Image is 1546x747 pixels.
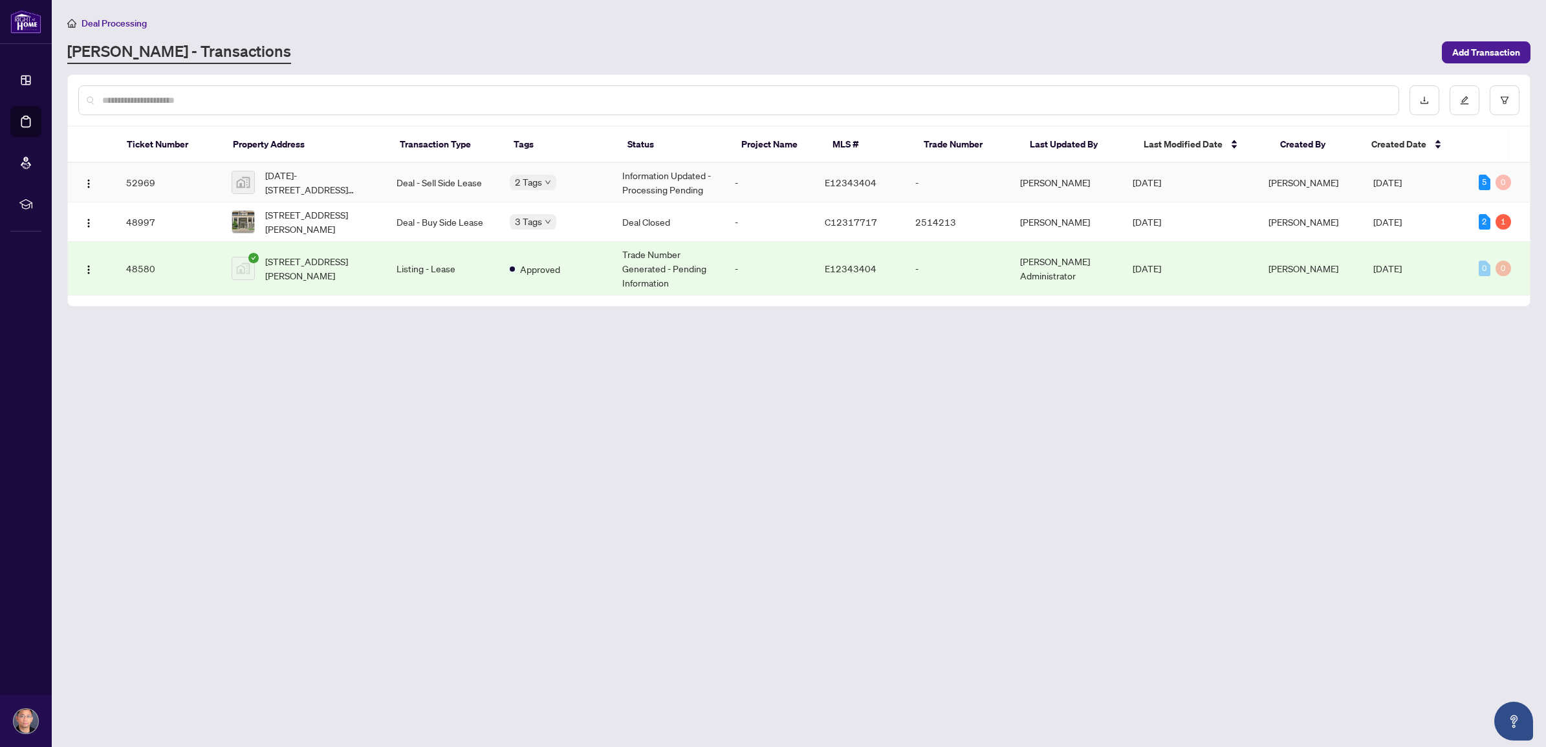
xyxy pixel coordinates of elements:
[83,265,94,275] img: Logo
[612,202,724,242] td: Deal Closed
[10,10,41,34] img: logo
[67,19,76,28] span: home
[232,257,254,279] img: thumbnail-img
[825,216,877,228] span: C12317717
[1460,96,1469,105] span: edit
[1496,175,1511,190] div: 0
[515,214,542,229] span: 3 Tags
[520,262,560,276] span: Approved
[232,211,254,233] img: thumbnail-img
[617,127,731,163] th: Status
[731,127,822,163] th: Project Name
[1268,177,1338,188] span: [PERSON_NAME]
[265,168,376,197] span: [DATE]-[STREET_ADDRESS][PERSON_NAME]
[1268,216,1338,228] span: [PERSON_NAME]
[1133,263,1161,274] span: [DATE]
[116,242,221,296] td: 48580
[515,175,542,189] span: 2 Tags
[1270,127,1361,163] th: Created By
[223,127,389,163] th: Property Address
[1268,263,1338,274] span: [PERSON_NAME]
[82,17,147,29] span: Deal Processing
[1479,214,1490,230] div: 2
[116,202,221,242] td: 48997
[78,172,99,193] button: Logo
[1494,702,1533,741] button: Open asap
[1420,96,1429,105] span: download
[1373,177,1402,188] span: [DATE]
[724,202,814,242] td: -
[67,41,291,64] a: [PERSON_NAME] - Transactions
[724,242,814,296] td: -
[1133,127,1270,163] th: Last Modified Date
[386,242,499,296] td: Listing - Lease
[825,263,876,274] span: E12343404
[1500,96,1509,105] span: filter
[265,208,376,236] span: [STREET_ADDRESS][PERSON_NAME]
[1442,41,1530,63] button: Add Transaction
[1010,202,1122,242] td: [PERSON_NAME]
[1450,85,1479,115] button: edit
[1410,85,1439,115] button: download
[116,127,223,163] th: Ticket Number
[612,163,724,202] td: Information Updated - Processing Pending
[386,163,499,202] td: Deal - Sell Side Lease
[248,253,259,263] span: check-circle
[116,163,221,202] td: 52969
[905,163,1010,202] td: -
[503,127,617,163] th: Tags
[1452,42,1520,63] span: Add Transaction
[1010,163,1122,202] td: [PERSON_NAME]
[78,211,99,232] button: Logo
[1019,127,1133,163] th: Last Updated By
[1010,242,1122,296] td: [PERSON_NAME] Administrator
[1373,216,1402,228] span: [DATE]
[1373,263,1402,274] span: [DATE]
[1496,261,1511,276] div: 0
[545,219,551,225] span: down
[386,202,499,242] td: Deal - Buy Side Lease
[265,254,376,283] span: [STREET_ADDRESS][PERSON_NAME]
[612,242,724,296] td: Trade Number Generated - Pending Information
[724,163,814,202] td: -
[1133,177,1161,188] span: [DATE]
[905,242,1010,296] td: -
[905,202,1010,242] td: 2514213
[1490,85,1519,115] button: filter
[1361,127,1467,163] th: Created Date
[1479,261,1490,276] div: 0
[83,218,94,228] img: Logo
[78,258,99,279] button: Logo
[1479,175,1490,190] div: 5
[232,171,254,193] img: thumbnail-img
[14,709,38,733] img: Profile Icon
[822,127,913,163] th: MLS #
[1133,216,1161,228] span: [DATE]
[913,127,1019,163] th: Trade Number
[1144,137,1223,151] span: Last Modified Date
[545,179,551,186] span: down
[389,127,503,163] th: Transaction Type
[83,179,94,189] img: Logo
[1371,137,1426,151] span: Created Date
[825,177,876,188] span: E12343404
[1496,214,1511,230] div: 1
